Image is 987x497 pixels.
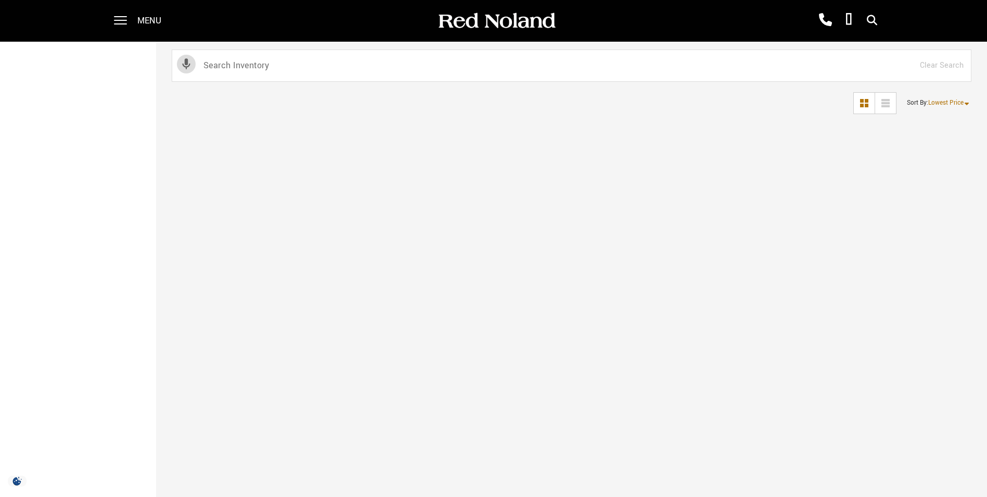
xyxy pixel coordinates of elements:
svg: Click to toggle on voice search [177,55,196,73]
span: Lowest Price [928,98,964,107]
img: Red Noland Auto Group [437,12,556,30]
section: Click to Open Cookie Consent Modal [5,476,29,487]
input: Search Inventory [172,49,971,82]
span: Sort By : [907,98,928,107]
img: Opt-Out Icon [5,476,29,487]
